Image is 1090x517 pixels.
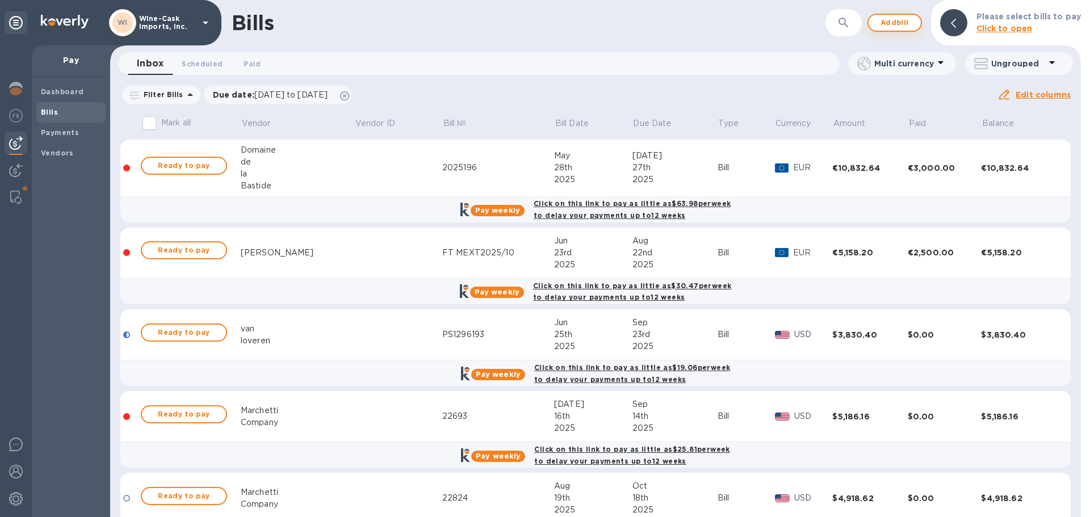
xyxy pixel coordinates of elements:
p: Vendor ID [355,117,395,129]
b: Payments [41,128,79,137]
div: €5,158.20 [981,247,1057,258]
b: Vendors [41,149,74,157]
div: Marchetti [241,486,354,498]
div: loveren [241,335,354,347]
b: Click on this link to pay as little as $30.47 per week to delay your payments up to 12 weeks [533,281,731,302]
div: 22693 [442,410,554,422]
div: 2025 [632,504,718,516]
img: Logo [41,15,89,28]
div: Bill [718,162,775,174]
div: Jun [554,317,632,329]
p: Wine-Cask Imports, Inc. [139,15,196,31]
div: $3,830.40 [832,329,907,341]
p: Amount [833,117,865,129]
div: 2025 [632,341,718,352]
div: €3,000.00 [908,162,982,174]
p: Due Date [633,117,671,129]
div: 2025 [554,422,632,434]
div: $0.00 [908,493,982,504]
button: Ready to pay [141,323,227,342]
div: FT MEXT2025/10 [442,247,554,259]
div: 2025 [554,259,632,271]
div: 18th [632,492,718,504]
b: Pay weekly [476,370,521,379]
p: Filter Bills [139,90,183,99]
span: Paid [909,117,941,129]
span: Ready to pay [151,243,217,257]
div: 23rd [554,247,632,259]
b: Dashboard [41,87,84,96]
button: Addbill [867,14,922,32]
div: Bill [718,410,775,422]
span: Amount [833,117,880,129]
p: Balance [982,117,1014,129]
img: Foreign exchange [9,109,23,123]
b: Pay weekly [475,206,520,215]
p: Currency [775,117,811,129]
button: Ready to pay [141,405,227,423]
div: 22824 [442,492,554,504]
p: Paid [909,117,927,129]
span: Paid [244,58,261,70]
span: Balance [982,117,1029,129]
span: Inbox [137,56,163,72]
div: 2025 [554,504,632,516]
div: Jun [554,235,632,247]
div: PS1296193 [442,329,554,341]
span: Ready to pay [151,159,217,173]
div: Company [241,417,354,428]
div: $5,186.16 [981,411,1057,422]
div: $5,186.16 [832,411,907,422]
div: $4,918.62 [981,493,1057,504]
div: Company [241,498,354,510]
b: Click to open [976,24,1033,33]
div: 25th [554,329,632,341]
div: [DATE] [632,150,718,162]
span: Due Date [633,117,686,129]
div: Unpin categories [5,11,27,34]
div: Bill [718,247,775,259]
u: Edit columns [1016,90,1071,99]
p: Ungrouped [991,58,1045,69]
span: Vendor [242,117,286,129]
div: $3,830.40 [981,329,1057,341]
img: USD [775,413,790,421]
img: USD [775,494,790,502]
div: €5,158.20 [832,247,907,258]
div: $0.00 [908,411,982,422]
img: USD [775,331,790,339]
span: Add bill [878,16,912,30]
div: 14th [632,410,718,422]
div: Sep [632,398,718,410]
span: Vendor ID [355,117,410,129]
div: [DATE] [554,398,632,410]
div: 2025 [554,174,632,186]
div: €10,832.64 [981,162,1057,174]
div: 27th [632,162,718,174]
div: €2,500.00 [908,247,982,258]
p: Vendor [242,117,271,129]
p: Pay [41,54,101,66]
span: [DATE] to [DATE] [254,90,328,99]
p: Type [718,117,739,129]
b: Pay weekly [476,452,521,460]
p: Mark all [161,117,191,129]
div: la [241,168,354,180]
p: USD [794,410,832,422]
button: Ready to pay [141,241,227,259]
span: Ready to pay [151,326,217,339]
h1: Bills [232,11,274,35]
b: Click on this link to pay as little as $25.81 per week to delay your payments up to 12 weeks [534,445,730,465]
span: Bill Date [555,117,603,129]
span: Scheduled [182,58,223,70]
span: Ready to pay [151,407,217,421]
div: 2025 [632,259,718,271]
div: 23rd [632,329,718,341]
span: Type [718,117,753,129]
div: May [554,150,632,162]
div: 2025 [632,174,718,186]
b: Click on this link to pay as little as $63.98 per week to delay your payments up to 12 weeks [534,199,731,220]
div: Due date:[DATE] to [DATE] [204,86,353,104]
div: Oct [632,480,718,492]
p: EUR [793,162,833,174]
